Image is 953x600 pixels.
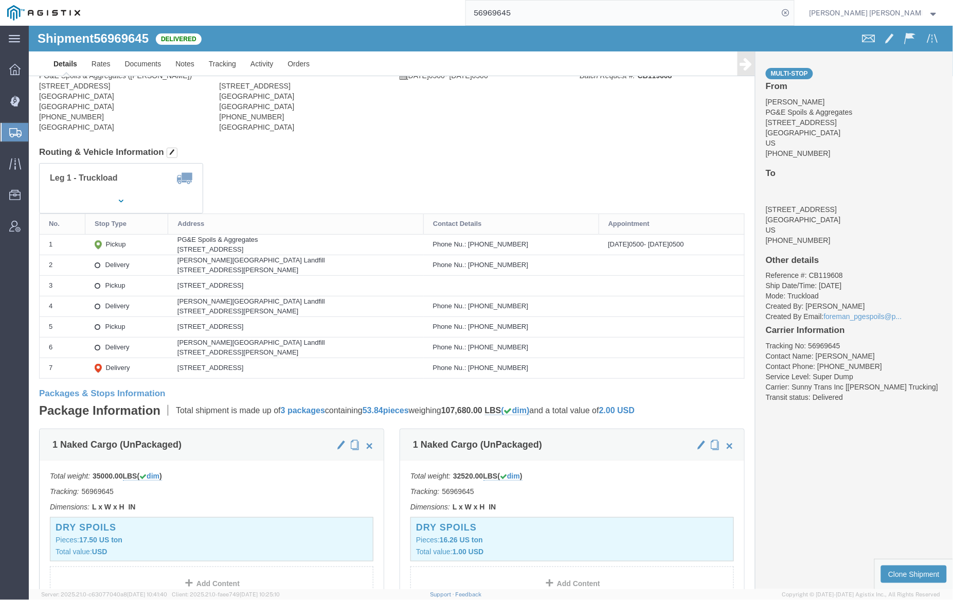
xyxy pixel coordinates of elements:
[466,1,779,25] input: Search for shipment number, reference number
[810,7,922,19] span: Kayte Bray Dogali
[7,5,80,21] img: logo
[456,591,482,597] a: Feedback
[41,591,167,597] span: Server: 2025.21.0-c63077040a8
[29,26,953,589] iframe: FS Legacy Container
[240,591,280,597] span: [DATE] 10:25:10
[127,591,167,597] span: [DATE] 10:41:40
[782,590,941,599] span: Copyright © [DATE]-[DATE] Agistix Inc., All Rights Reserved
[172,591,280,597] span: Client: 2025.21.0-faee749
[809,7,939,19] button: [PERSON_NAME] [PERSON_NAME]
[430,591,456,597] a: Support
